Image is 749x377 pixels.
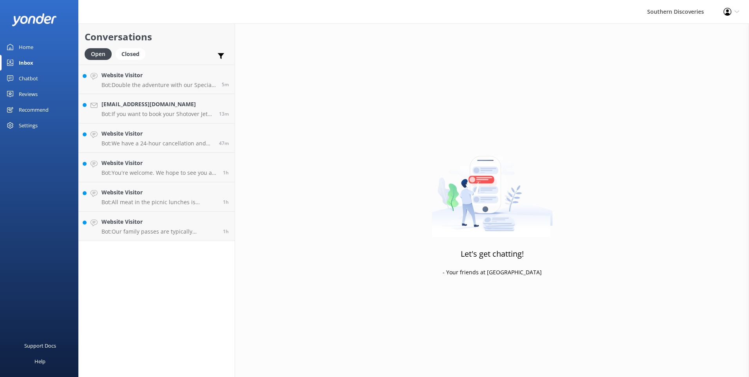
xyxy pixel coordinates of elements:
[79,212,235,241] a: Website VisitorBot:Our family passes are typically designed for two adults and two children, or t...
[101,100,213,109] h4: [EMAIL_ADDRESS][DOMAIN_NAME]
[223,228,229,235] span: Sep 25 2025 10:54am (UTC +12:00) Pacific/Auckland
[222,81,229,88] span: Sep 25 2025 12:28pm (UTC +12:00) Pacific/Auckland
[79,94,235,123] a: [EMAIL_ADDRESS][DOMAIN_NAME]Bot:If you want to book your Shotover Jet on an alternative day, plea...
[101,71,216,80] h4: Website Visitor
[79,123,235,153] a: Website VisitorBot:We have a 24-hour cancellation and amendment policy. If you notify us more tha...
[85,29,229,44] h2: Conversations
[116,49,149,58] a: Closed
[432,140,553,237] img: artwork of a man stealing a conversation from at giant smartphone
[101,111,213,118] p: Bot: If you want to book your Shotover Jet on an alternative day, please contact our reservations...
[101,82,216,89] p: Bot: Double the adventure with our Special Deals! Visit [URL][DOMAIN_NAME].
[443,268,542,277] p: - Your friends at [GEOGRAPHIC_DATA]
[19,118,38,133] div: Settings
[19,55,33,71] div: Inbox
[12,13,57,26] img: yonder-white-logo.png
[101,129,213,138] h4: Website Visitor
[79,182,235,212] a: Website VisitorBot:All meat in the picnic lunches is certified [DEMOGRAPHIC_DATA].1h
[101,188,217,197] h4: Website Visitor
[24,338,56,353] div: Support Docs
[85,49,116,58] a: Open
[19,102,49,118] div: Recommend
[19,71,38,86] div: Chatbot
[101,228,217,235] p: Bot: Our family passes are typically designed for two adults and two children, or two adults and ...
[219,111,229,117] span: Sep 25 2025 12:20pm (UTC +12:00) Pacific/Auckland
[19,39,33,55] div: Home
[101,169,217,176] p: Bot: You're welcome. We hope to see you at Southern Discoveries soon!
[223,169,229,176] span: Sep 25 2025 11:17am (UTC +12:00) Pacific/Auckland
[79,65,235,94] a: Website VisitorBot:Double the adventure with our Special Deals! Visit [URL][DOMAIN_NAME].5m
[219,140,229,147] span: Sep 25 2025 11:46am (UTC +12:00) Pacific/Auckland
[19,86,38,102] div: Reviews
[101,159,217,167] h4: Website Visitor
[34,353,45,369] div: Help
[223,199,229,205] span: Sep 25 2025 11:08am (UTC +12:00) Pacific/Auckland
[116,48,145,60] div: Closed
[79,153,235,182] a: Website VisitorBot:You're welcome. We hope to see you at Southern Discoveries soon!1h
[461,248,524,260] h3: Let's get chatting!
[85,48,112,60] div: Open
[101,199,217,206] p: Bot: All meat in the picnic lunches is certified [DEMOGRAPHIC_DATA].
[101,217,217,226] h4: Website Visitor
[101,140,213,147] p: Bot: We have a 24-hour cancellation and amendment policy. If you notify us more than 24 hours bef...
